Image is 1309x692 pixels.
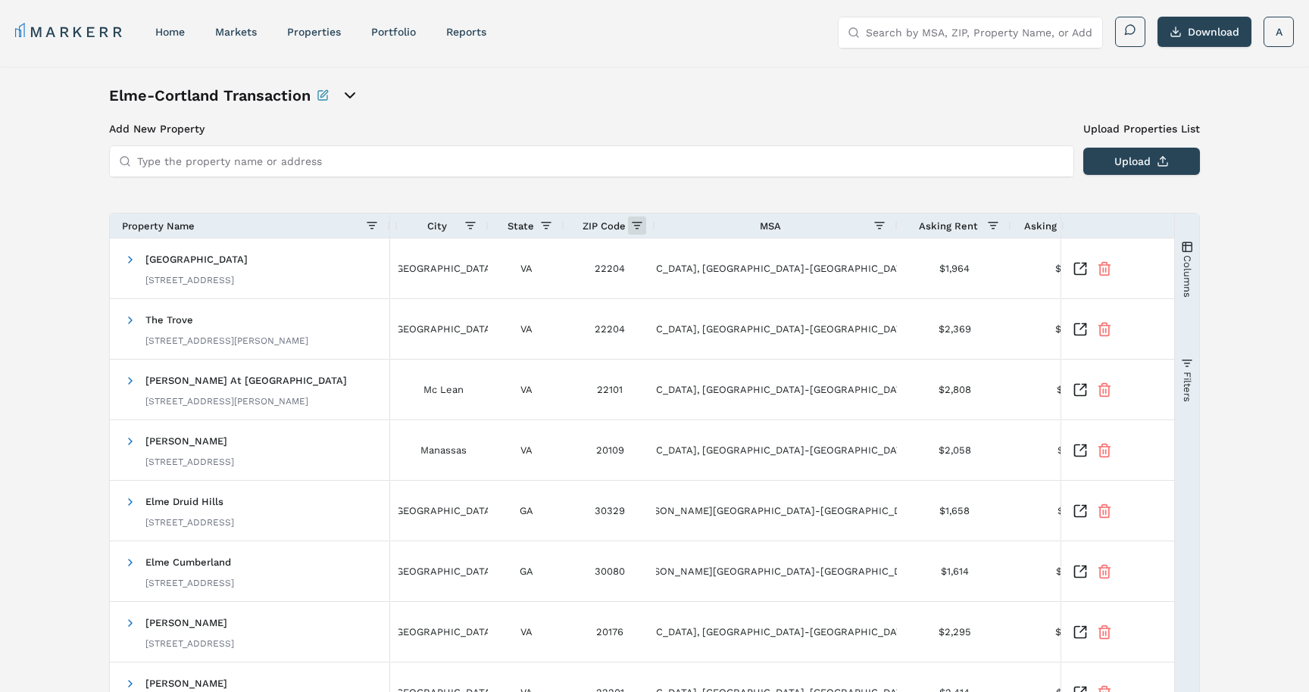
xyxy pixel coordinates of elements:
[655,602,898,662] div: [US_STATE]-[GEOGRAPHIC_DATA]-[GEOGRAPHIC_DATA], [GEOGRAPHIC_DATA]-[GEOGRAPHIC_DATA]-[GEOGRAPHIC_D...
[1011,420,1125,480] div: $2.17
[1011,541,1125,601] div: $1.36
[655,420,898,480] div: [US_STATE]-[GEOGRAPHIC_DATA]-[GEOGRAPHIC_DATA], [GEOGRAPHIC_DATA]-[GEOGRAPHIC_DATA]-[GEOGRAPHIC_D...
[398,541,489,601] div: [GEOGRAPHIC_DATA]
[898,481,1011,541] div: $1,658
[655,238,898,298] div: [US_STATE]-[GEOGRAPHIC_DATA]-[GEOGRAPHIC_DATA], [GEOGRAPHIC_DATA]-[GEOGRAPHIC_DATA]-[GEOGRAPHIC_D...
[1181,371,1192,401] span: Filters
[1024,220,1100,232] span: Asking Rent/SF
[215,26,257,38] a: markets
[1097,322,1112,337] button: Remove Property From Portfolio
[1264,17,1294,47] button: A
[489,299,564,359] div: VA
[489,238,564,298] div: VA
[564,481,655,541] div: 30329
[1011,238,1125,298] div: $2.52
[1073,443,1088,458] a: Inspect Comparable
[145,577,234,589] div: [STREET_ADDRESS]
[898,602,1011,662] div: $2,295
[155,26,185,38] a: home
[137,146,1064,176] input: Type the property name or address
[1011,299,1125,359] div: $3.42
[1073,261,1088,276] a: Inspect Comparable
[287,26,341,38] a: properties
[655,481,898,541] div: [GEOGRAPHIC_DATA]-[PERSON_NAME][GEOGRAPHIC_DATA]-[GEOGRAPHIC_DATA], [GEOGRAPHIC_DATA]
[398,602,489,662] div: [GEOGRAPHIC_DATA]
[145,617,227,628] span: [PERSON_NAME]
[1181,254,1192,297] span: Columns
[919,220,978,232] span: Asking Rent
[489,481,564,541] div: GA
[145,496,223,507] span: Elme Druid Hills
[1097,261,1112,276] button: Remove Property From Portfolio
[898,420,1011,480] div: $2,058
[1083,148,1200,175] button: Upload
[1073,503,1088,519] a: Inspect Comparable
[1097,503,1112,519] button: Remove Property From Portfolio
[898,541,1011,601] div: $1,614
[1097,382,1112,397] button: Remove Property From Portfolio
[564,238,655,298] div: 22204
[655,541,898,601] div: [GEOGRAPHIC_DATA]-[PERSON_NAME][GEOGRAPHIC_DATA]-[GEOGRAPHIC_DATA], [GEOGRAPHIC_DATA]
[1073,625,1088,640] a: Inspect Comparable
[866,17,1093,48] input: Search by MSA, ZIP, Property Name, or Address
[760,220,781,232] span: MSA
[1011,602,1125,662] div: $2.48
[1011,481,1125,541] div: $1.91
[341,86,359,104] button: open portfolio options
[145,637,234,650] div: [STREET_ADDRESS]
[398,299,489,359] div: [GEOGRAPHIC_DATA]
[398,360,489,419] div: Mc Lean
[1083,121,1200,136] label: Upload Properties List
[898,299,1011,359] div: $2,369
[655,299,898,359] div: [US_STATE]-[GEOGRAPHIC_DATA]-[GEOGRAPHIC_DATA], [GEOGRAPHIC_DATA]-[GEOGRAPHIC_DATA]-[GEOGRAPHIC_D...
[145,395,347,407] div: [STREET_ADDRESS][PERSON_NAME]
[898,238,1011,298] div: $1,964
[1073,382,1088,397] a: Inspect Comparable
[317,85,329,106] button: Rename this portfolio
[145,678,227,689] span: [PERSON_NAME]
[564,360,655,419] div: 22101
[655,360,898,419] div: [US_STATE]-[GEOGRAPHIC_DATA]-[GEOGRAPHIC_DATA], [GEOGRAPHIC_DATA]-[GEOGRAPHIC_DATA]-[GEOGRAPHIC_D...
[1073,564,1088,579] a: Inspect Comparable
[427,220,447,232] span: City
[398,238,489,298] div: [GEOGRAPHIC_DATA]
[1276,24,1282,39] span: A
[508,220,534,232] span: State
[564,541,655,601] div: 30080
[145,435,227,447] span: [PERSON_NAME]
[1011,360,1125,419] div: $3.15
[489,541,564,601] div: GA
[145,314,193,326] span: The Trove
[583,220,626,232] span: ZIP Code
[564,602,655,662] div: 20176
[489,602,564,662] div: VA
[564,299,655,359] div: 22204
[898,360,1011,419] div: $2,808
[145,274,248,286] div: [STREET_ADDRESS]
[446,26,486,38] a: reports
[1073,322,1088,337] a: Inspect Comparable
[109,85,311,106] h1: Elme-Cortland Transaction
[145,254,248,265] span: [GEOGRAPHIC_DATA]
[145,456,234,468] div: [STREET_ADDRESS]
[145,516,234,528] div: [STREET_ADDRESS]
[145,335,308,347] div: [STREET_ADDRESS][PERSON_NAME]
[109,121,1074,136] h3: Add New Property
[145,556,231,568] span: Elme Cumberland
[122,220,195,232] span: Property Name
[1157,17,1251,47] button: Download
[489,360,564,419] div: VA
[398,481,489,541] div: [GEOGRAPHIC_DATA]
[564,420,655,480] div: 20109
[489,420,564,480] div: VA
[15,21,125,42] a: MARKERR
[1097,625,1112,640] button: Remove Property From Portfolio
[371,26,416,38] a: Portfolio
[1097,564,1112,579] button: Remove Property From Portfolio
[398,420,489,480] div: Manassas
[145,375,347,386] span: [PERSON_NAME] At [GEOGRAPHIC_DATA]
[1097,443,1112,458] button: Remove Property From Portfolio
